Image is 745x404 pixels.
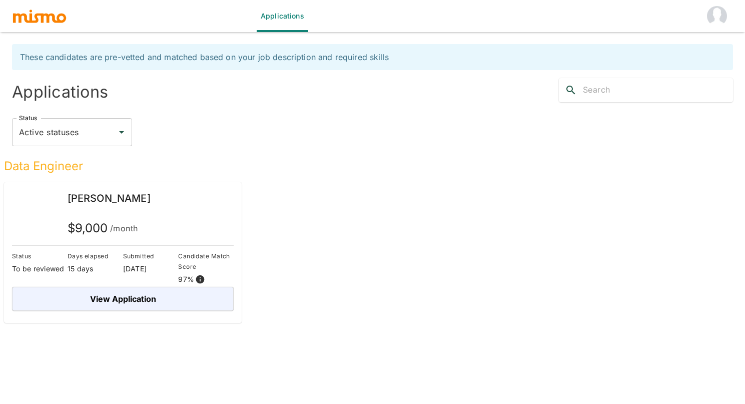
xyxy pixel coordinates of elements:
[4,158,733,174] h5: Data Engineer
[19,114,37,122] label: Status
[12,251,68,261] p: Status
[68,264,123,274] p: 15 days
[68,192,151,204] span: [PERSON_NAME]
[115,125,129,139] button: Open
[178,274,194,284] p: 97 %
[12,264,68,274] p: To be reviewed
[12,190,42,220] img: 376wd3u8mv3svdvjigsuyp8bie3e
[20,52,389,62] span: These candidates are pre-vetted and matched based on your job description and required skills
[178,251,234,272] p: Candidate Match Score
[12,287,234,311] button: View Application
[559,78,583,102] button: search
[123,264,179,274] p: [DATE]
[12,9,67,24] img: logo
[123,251,179,261] p: Submitted
[12,82,369,102] h4: Applications
[707,6,727,26] img: Jinal Jhaveri
[583,82,733,98] input: Search
[68,220,138,236] h5: $ 9,000
[68,251,123,261] p: Days elapsed
[110,221,138,235] span: /month
[195,274,205,284] svg: View resume score details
